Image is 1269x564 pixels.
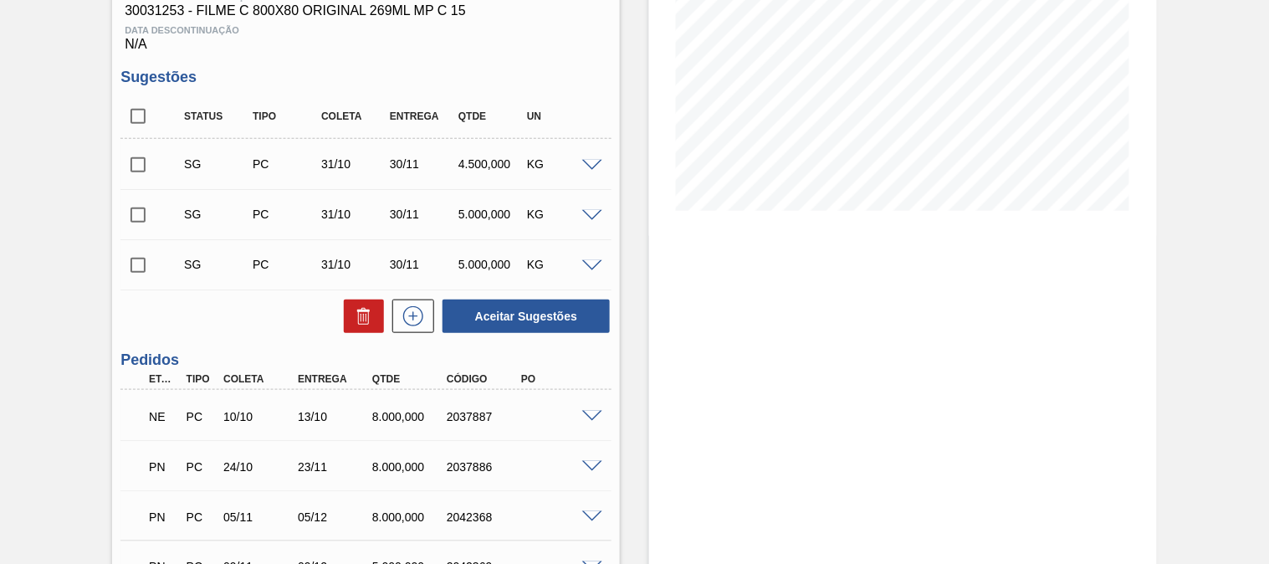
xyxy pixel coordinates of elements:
[149,460,177,474] p: PN
[368,373,450,385] div: Qtde
[248,208,323,221] div: Pedido de Compra
[368,460,450,474] div: 8.000,000
[182,510,219,524] div: Pedido de Compra
[149,410,177,423] p: NE
[145,398,182,435] div: Pedido em Negociação Emergencial
[294,460,376,474] div: 23/11/2025
[368,510,450,524] div: 8.000,000
[180,208,254,221] div: Sugestão Criada
[386,208,460,221] div: 30/11/2025
[145,373,182,385] div: Etapa
[180,157,254,171] div: Sugestão Criada
[125,3,607,18] span: 30031253 - FILME C 800X80 ORIGINAL 269ML MP C 15
[219,460,301,474] div: 24/10/2025
[454,157,529,171] div: 4.500,000
[145,499,182,536] div: Pedido em Negociação
[454,258,529,271] div: 5.000,000
[523,110,597,122] div: UN
[219,373,301,385] div: Coleta
[454,110,529,122] div: Qtde
[294,410,376,423] div: 13/10/2025
[219,510,301,524] div: 05/11/2025
[443,410,524,423] div: 2037887
[182,410,219,423] div: Pedido de Compra
[386,157,460,171] div: 30/11/2025
[454,208,529,221] div: 5.000,000
[317,110,391,122] div: Coleta
[182,373,219,385] div: Tipo
[182,460,219,474] div: Pedido de Compra
[317,157,391,171] div: 31/10/2025
[180,110,254,122] div: Status
[248,157,323,171] div: Pedido de Compra
[125,25,607,35] span: Data Descontinuação
[523,157,597,171] div: KG
[368,410,450,423] div: 8.000,000
[443,300,610,333] button: Aceitar Sugestões
[317,258,391,271] div: 31/10/2025
[180,258,254,271] div: Sugestão Criada
[317,208,391,221] div: 31/10/2025
[434,298,611,335] div: Aceitar Sugestões
[443,373,524,385] div: Código
[248,258,323,271] div: Pedido de Compra
[145,449,182,485] div: Pedido em Negociação
[149,510,177,524] p: PN
[523,208,597,221] div: KG
[219,410,301,423] div: 10/10/2025
[120,351,611,369] h3: Pedidos
[523,258,597,271] div: KG
[248,110,323,122] div: Tipo
[120,69,611,86] h3: Sugestões
[386,110,460,122] div: Entrega
[386,258,460,271] div: 30/11/2025
[294,510,376,524] div: 05/12/2025
[294,373,376,385] div: Entrega
[120,18,611,52] div: N/A
[443,460,524,474] div: 2037886
[443,510,524,524] div: 2042368
[384,300,434,333] div: Nova sugestão
[517,373,599,385] div: PO
[335,300,384,333] div: Excluir Sugestões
